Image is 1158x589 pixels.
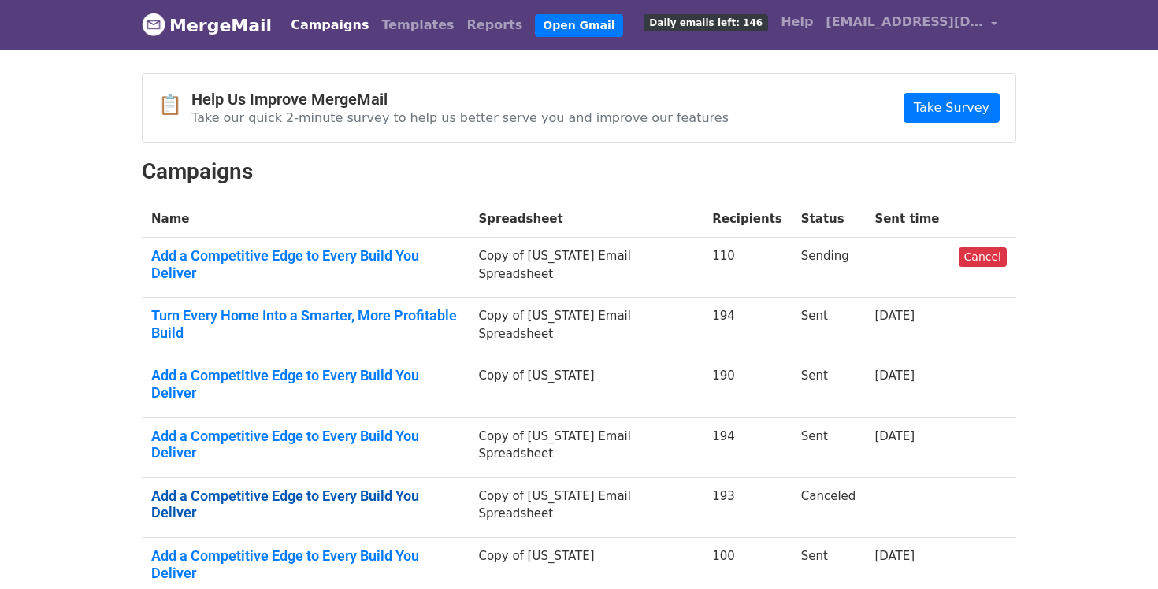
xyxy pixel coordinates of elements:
[874,549,915,563] a: [DATE]
[774,6,819,38] a: Help
[375,9,460,41] a: Templates
[904,93,1000,123] a: Take Survey
[535,14,622,37] a: Open Gmail
[470,201,703,238] th: Spreadsheet
[874,429,915,443] a: [DATE]
[819,6,1004,43] a: [EMAIL_ADDRESS][DOMAIN_NAME]
[142,158,1016,185] h2: Campaigns
[865,201,948,238] th: Sent time
[703,357,792,417] td: 190
[874,309,915,323] a: [DATE]
[826,13,983,31] span: [EMAIL_ADDRESS][DOMAIN_NAME]
[959,247,1007,267] a: Cancel
[792,298,866,357] td: Sent
[284,9,375,41] a: Campaigns
[158,94,191,117] span: 📋
[151,487,460,521] a: Add a Competitive Edge to Every Build You Deliver
[703,201,792,238] th: Recipients
[874,369,915,383] a: [DATE]
[703,417,792,477] td: 194
[703,238,792,298] td: 110
[470,417,703,477] td: Copy of [US_STATE] Email Spreadsheet
[792,477,866,537] td: Canceled
[142,201,470,238] th: Name
[151,428,460,461] a: Add a Competitive Edge to Every Build You Deliver
[470,238,703,298] td: Copy of [US_STATE] Email Spreadsheet
[703,298,792,357] td: 194
[644,14,768,31] span: Daily emails left: 146
[151,547,460,581] a: Add a Competitive Edge to Every Build You Deliver
[703,477,792,537] td: 193
[792,417,866,477] td: Sent
[461,9,529,41] a: Reports
[470,357,703,417] td: Copy of [US_STATE]
[470,477,703,537] td: Copy of [US_STATE] Email Spreadsheet
[792,238,866,298] td: Sending
[637,6,774,38] a: Daily emails left: 146
[151,247,460,281] a: Add a Competitive Edge to Every Build You Deliver
[470,298,703,357] td: Copy of [US_STATE] Email Spreadsheet
[792,357,866,417] td: Sent
[151,307,460,341] a: Turn Every Home Into a Smarter, More Profitable Build
[142,9,272,42] a: MergeMail
[142,13,165,36] img: MergeMail logo
[151,367,460,401] a: Add a Competitive Edge to Every Build You Deliver
[191,90,729,109] h4: Help Us Improve MergeMail
[1079,513,1158,589] iframe: Chat Widget
[191,109,729,126] p: Take our quick 2-minute survey to help us better serve you and improve our features
[792,201,866,238] th: Status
